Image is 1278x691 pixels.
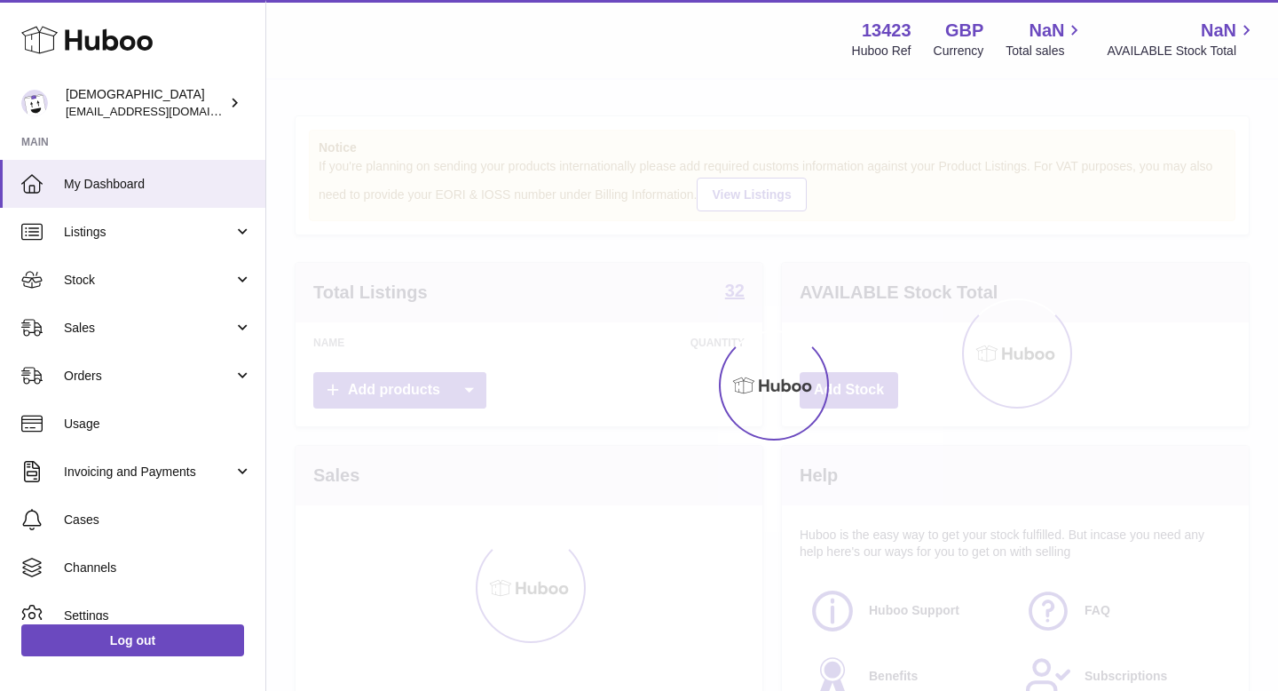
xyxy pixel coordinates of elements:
span: Invoicing and Payments [64,464,233,481]
span: [EMAIL_ADDRESS][DOMAIN_NAME] [66,104,261,118]
span: NaN [1029,19,1064,43]
a: NaN AVAILABLE Stock Total [1107,19,1257,60]
span: NaN [1201,19,1236,43]
span: Listings [64,224,233,241]
span: Settings [64,608,252,624]
strong: 13423 [862,19,911,43]
span: Sales [64,320,233,337]
div: Currency [934,43,984,60]
a: NaN Total sales [1006,19,1085,60]
span: Cases [64,512,252,528]
a: Log out [21,624,244,656]
div: Huboo Ref [852,43,911,60]
span: Stock [64,272,233,289]
span: Orders [64,368,233,385]
img: olgazyuz@outlook.com [21,90,48,116]
span: My Dashboard [64,176,252,193]
span: Total sales [1006,43,1085,60]
span: Usage [64,416,252,433]
span: AVAILABLE Stock Total [1107,43,1257,60]
strong: GBP [945,19,983,43]
span: Channels [64,560,252,576]
div: [DEMOGRAPHIC_DATA] [66,86,225,120]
